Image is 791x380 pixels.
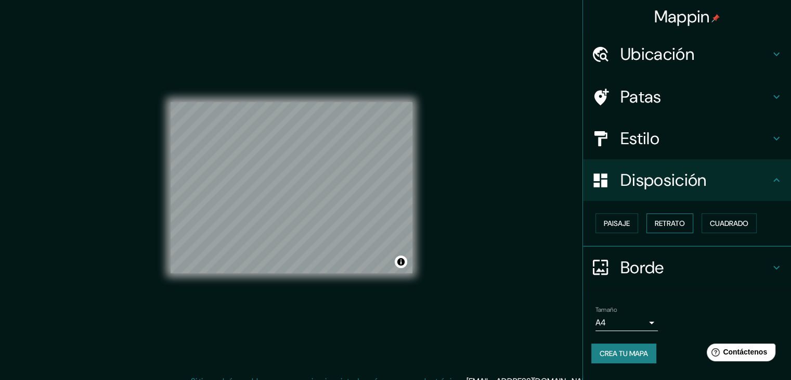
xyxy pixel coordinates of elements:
font: Paisaje [604,219,630,228]
font: Cuadrado [710,219,748,228]
button: Crea tu mapa [591,344,656,363]
canvas: Mapa [171,102,412,273]
font: Estilo [620,128,659,149]
font: Ubicación [620,43,694,65]
button: Activar o desactivar atribución [395,256,407,268]
button: Retrato [646,213,693,233]
font: Borde [620,257,664,278]
font: Crea tu mapa [600,349,648,358]
font: A4 [595,317,606,328]
font: Patas [620,86,662,108]
div: Patas [583,76,791,118]
button: Paisaje [595,213,638,233]
div: Ubicación [583,33,791,75]
font: Mappin [654,6,710,28]
img: pin-icon.png [711,14,720,22]
div: Borde [583,247,791,288]
font: Tamaño [595,306,617,314]
button: Cuadrado [702,213,757,233]
font: Disposición [620,169,706,191]
div: Estilo [583,118,791,159]
div: Disposición [583,159,791,201]
iframe: Lanzador de widgets de ayuda [698,339,780,369]
font: Retrato [655,219,685,228]
div: A4 [595,314,658,331]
